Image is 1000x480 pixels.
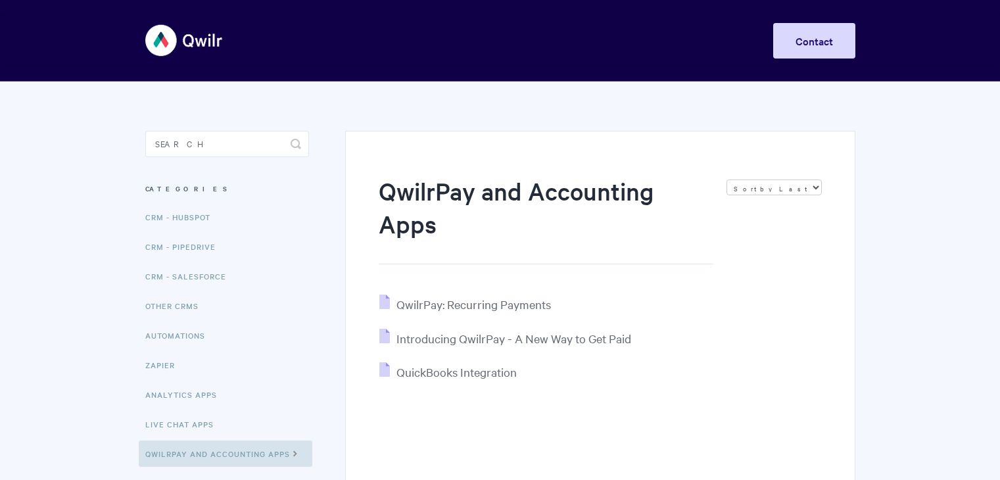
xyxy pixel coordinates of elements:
a: CRM - Pipedrive [145,233,226,260]
a: Other CRMs [145,293,208,319]
h1: QwilrPay and Accounting Apps [379,174,713,264]
a: Automations [145,322,215,348]
span: Introducing QwilrPay - A New Way to Get Paid [396,331,631,346]
span: QwilrPay: Recurring Payments [396,297,551,312]
a: CRM - Salesforce [145,263,236,289]
a: CRM - HubSpot [145,204,220,230]
input: Search [145,131,309,157]
a: Live Chat Apps [145,411,224,437]
a: Contact [773,23,855,59]
a: QwilrPay: Recurring Payments [379,297,551,312]
img: Qwilr Help Center [145,16,224,65]
a: Analytics Apps [145,381,227,408]
a: QuickBooks Integration [379,364,517,379]
a: QwilrPay and Accounting Apps [139,441,312,467]
select: Page reloads on selection [726,180,822,195]
h3: Categories [145,177,309,201]
a: Introducing QwilrPay - A New Way to Get Paid [379,331,631,346]
span: QuickBooks Integration [396,364,517,379]
a: Zapier [145,352,185,378]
